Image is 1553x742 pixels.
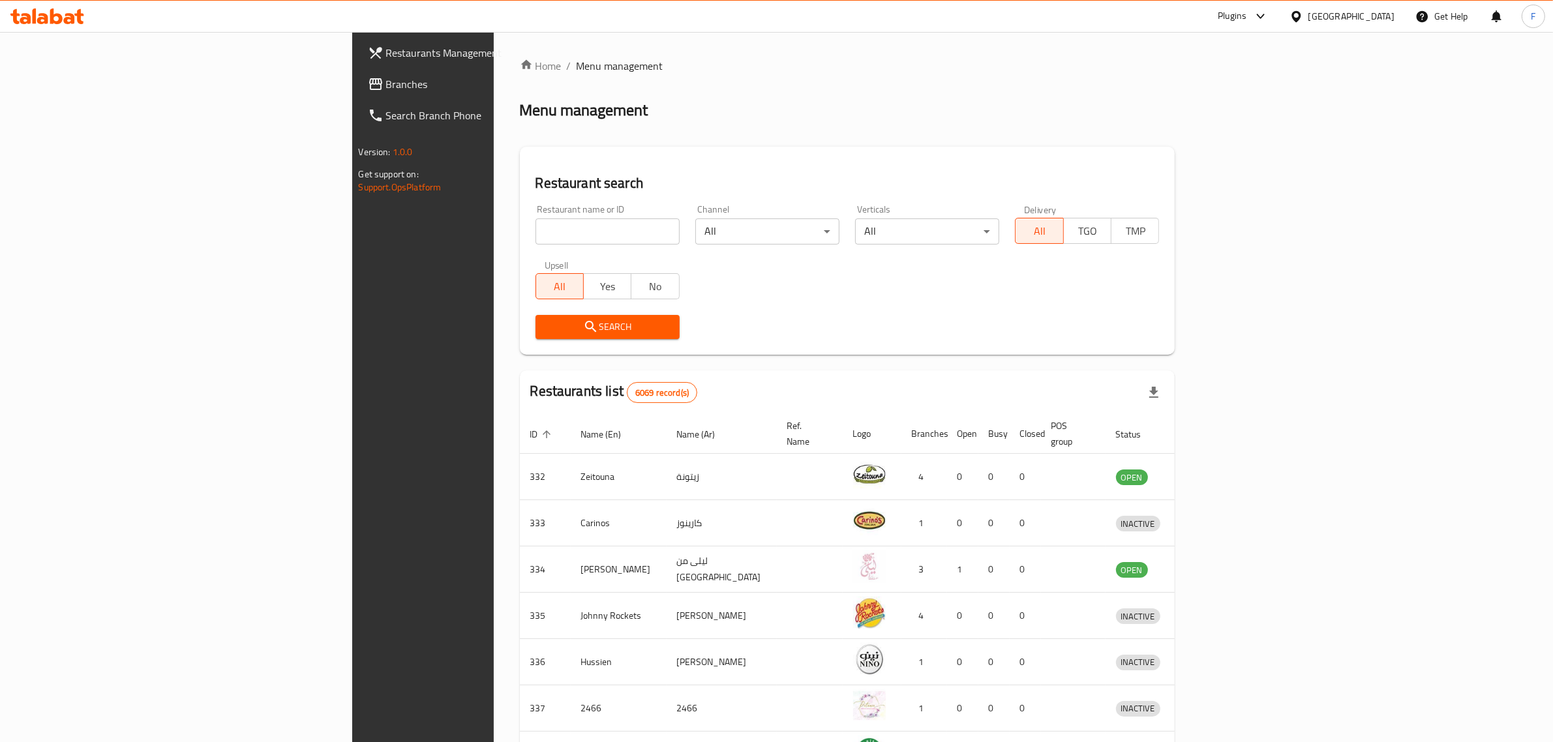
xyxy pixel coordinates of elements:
img: Zeitouna [853,458,886,490]
td: 0 [1010,685,1041,732]
span: F [1531,9,1535,23]
th: Closed [1010,414,1041,454]
a: Search Branch Phone [357,100,612,131]
span: INACTIVE [1116,701,1160,716]
img: Hussien [853,643,886,675]
a: Branches [357,68,612,100]
td: 0 [947,685,978,732]
td: 1 [947,546,978,593]
button: Yes [583,273,631,299]
img: Johnny Rockets [853,597,886,629]
span: Yes [589,277,626,296]
span: Ref. Name [787,418,827,449]
td: 0 [1010,500,1041,546]
span: Version: [359,143,391,160]
button: TGO [1063,218,1111,244]
div: INACTIVE [1116,608,1160,624]
span: Branches [386,76,601,92]
td: [PERSON_NAME] [667,639,777,685]
span: OPEN [1116,470,1148,485]
td: 1 [901,639,947,685]
td: 0 [1010,593,1041,639]
td: Johnny Rockets [571,593,667,639]
th: Open [947,414,978,454]
td: 0 [978,685,1010,732]
button: Search [535,315,680,339]
div: All [695,218,839,245]
div: All [855,218,999,245]
span: Name (Ar) [677,426,732,442]
span: POS group [1051,418,1090,449]
span: ID [530,426,555,442]
span: Search [546,319,669,335]
button: All [1015,218,1063,244]
span: OPEN [1116,563,1148,578]
td: 3 [901,546,947,593]
div: Total records count [627,382,697,403]
img: 2466 [853,689,886,722]
td: 1 [901,685,947,732]
td: 0 [1010,639,1041,685]
span: Search Branch Phone [386,108,601,123]
button: No [631,273,679,299]
td: 0 [947,454,978,500]
span: 6069 record(s) [627,387,697,399]
td: 0 [978,500,1010,546]
td: ليلى من [GEOGRAPHIC_DATA] [667,546,777,593]
td: 1 [901,500,947,546]
td: 4 [901,593,947,639]
h2: Restaurants list [530,381,698,403]
th: Branches [901,414,947,454]
td: 2466 [571,685,667,732]
span: INACTIVE [1116,609,1160,624]
td: كارينوز [667,500,777,546]
button: All [535,273,584,299]
td: 0 [947,639,978,685]
button: TMP [1111,218,1159,244]
span: Name (En) [581,426,639,442]
td: 0 [947,593,978,639]
th: Logo [843,414,901,454]
td: 0 [1010,454,1041,500]
span: All [541,277,579,296]
div: OPEN [1116,562,1148,578]
span: INACTIVE [1116,655,1160,670]
td: 0 [978,454,1010,500]
div: [GEOGRAPHIC_DATA] [1308,9,1395,23]
span: 1.0.0 [393,143,413,160]
td: 4 [901,454,947,500]
td: 0 [1010,546,1041,593]
td: Hussien [571,639,667,685]
td: 0 [978,639,1010,685]
span: Status [1116,426,1158,442]
span: Get support on: [359,166,419,183]
td: 0 [978,546,1010,593]
span: Restaurants Management [386,45,601,61]
span: INACTIVE [1116,516,1160,531]
input: Search for restaurant name or ID.. [535,218,680,245]
h2: Menu management [520,100,648,121]
span: TMP [1117,222,1154,241]
td: زيتونة [667,454,777,500]
span: Menu management [577,58,663,74]
td: 0 [947,500,978,546]
a: Support.OpsPlatform [359,179,442,196]
img: Carinos [853,504,886,537]
h2: Restaurant search [535,173,1160,193]
nav: breadcrumb [520,58,1175,74]
td: Zeitouna [571,454,667,500]
td: Carinos [571,500,667,546]
th: Busy [978,414,1010,454]
span: No [637,277,674,296]
div: INACTIVE [1116,701,1160,717]
td: [PERSON_NAME] [571,546,667,593]
label: Delivery [1024,205,1057,214]
img: Leila Min Lebnan [853,550,886,583]
div: Export file [1138,377,1169,408]
span: TGO [1069,222,1106,241]
td: 2466 [667,685,777,732]
div: Plugins [1218,8,1246,24]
